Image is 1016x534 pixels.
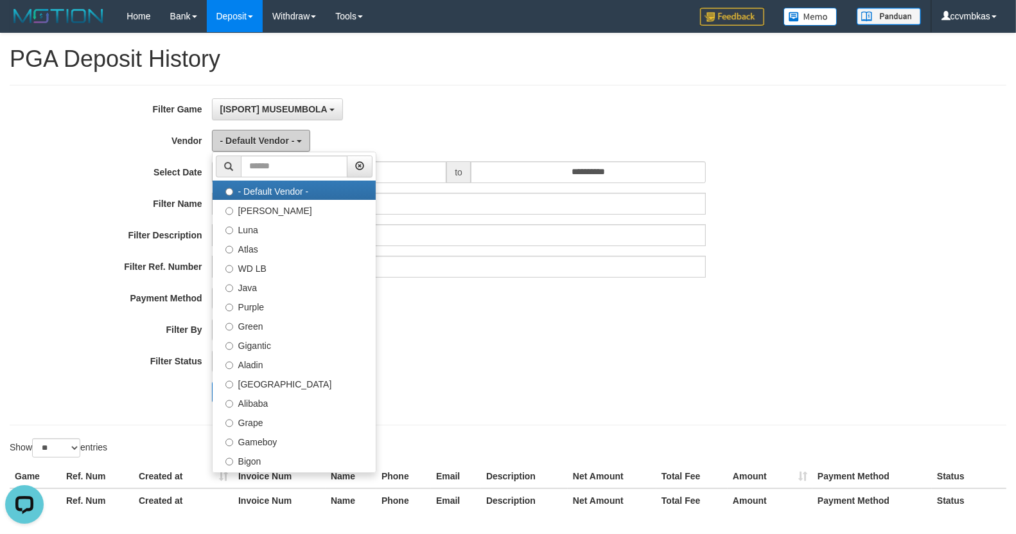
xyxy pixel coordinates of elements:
label: Aladin [213,354,376,373]
th: Total Fee [656,465,728,488]
input: Luna [225,226,234,235]
label: Show entries [10,438,107,458]
label: Gigantic [213,335,376,354]
th: Ref. Num [61,465,134,488]
img: MOTION_logo.png [10,6,107,26]
th: Net Amount [568,488,656,512]
label: Purple [213,296,376,316]
label: [PERSON_NAME] [213,200,376,219]
th: Payment Method [812,488,932,512]
th: Payment Method [812,465,932,488]
th: Created at [134,488,233,512]
th: Description [481,488,568,512]
h1: PGA Deposit History [10,46,1006,72]
th: Phone [376,465,431,488]
input: [PERSON_NAME] [225,207,234,215]
input: [GEOGRAPHIC_DATA] [225,380,234,389]
th: Phone [376,488,431,512]
input: WD LB [225,265,234,273]
label: Alibaba [213,393,376,412]
th: Ref. Num [61,488,134,512]
label: Gameboy [213,431,376,450]
input: - Default Vendor - [225,188,234,196]
label: Bigon [213,450,376,470]
th: Total Fee [656,488,728,512]
th: Description [481,465,568,488]
th: Net Amount [568,465,656,488]
label: Allstar [213,470,376,489]
th: Email [431,465,481,488]
input: Bigon [225,458,234,466]
input: Alibaba [225,400,234,408]
th: Amount [728,465,812,488]
span: to [446,161,471,183]
th: Status [932,488,1006,512]
label: Grape [213,412,376,431]
input: Grape [225,419,234,427]
img: Feedback.jpg [700,8,764,26]
th: Invoice Num [233,465,326,488]
th: Game [10,465,61,488]
button: - Default Vendor - [212,130,311,152]
label: - Default Vendor - [213,181,376,200]
button: [ISPORT] MUSEUMBOLA [212,98,344,120]
input: Gigantic [225,342,234,350]
th: Name [326,465,376,488]
th: Invoice Num [233,488,326,512]
label: Green [213,316,376,335]
select: Showentries [32,438,80,458]
input: Aladin [225,361,234,369]
input: Atlas [225,245,234,254]
input: Green [225,323,234,331]
img: Button%20Memo.svg [784,8,837,26]
label: [GEOGRAPHIC_DATA] [213,373,376,393]
span: [ISPORT] MUSEUMBOLA [220,104,328,114]
th: Amount [728,488,812,512]
input: Java [225,284,234,292]
img: panduan.png [857,8,921,25]
span: - Default Vendor - [220,136,295,146]
th: Status [932,465,1006,488]
th: Name [326,488,376,512]
input: Purple [225,303,234,312]
button: Open LiveChat chat widget [5,5,44,44]
th: Email [431,488,481,512]
input: Gameboy [225,438,234,447]
label: Atlas [213,238,376,258]
th: Created at [134,465,233,488]
label: Luna [213,219,376,238]
label: Java [213,277,376,296]
label: WD LB [213,258,376,277]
